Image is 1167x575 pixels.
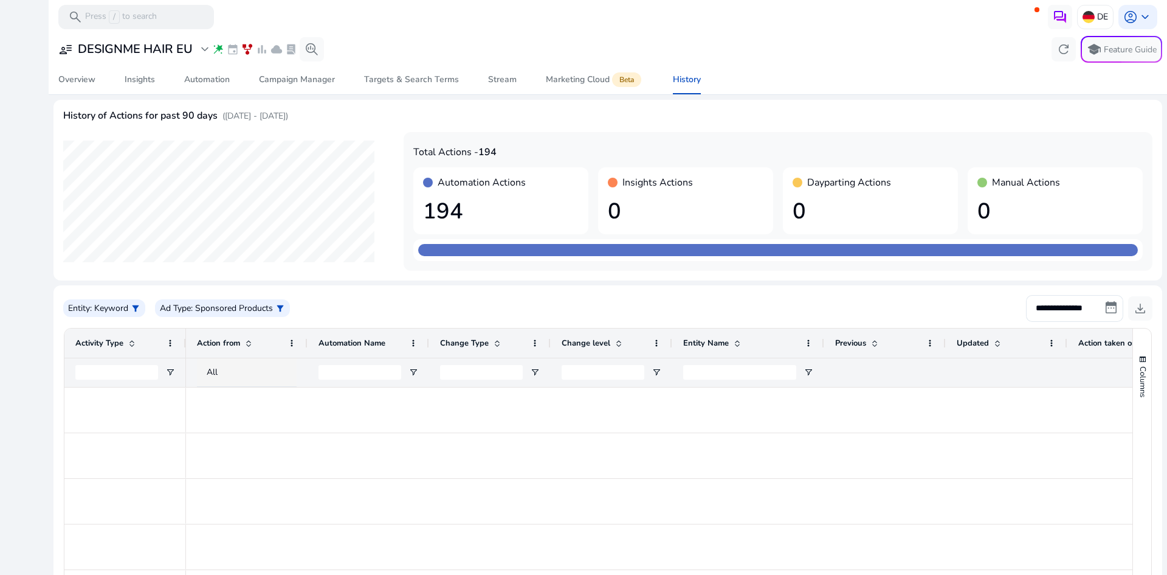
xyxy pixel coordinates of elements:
[1104,44,1157,56] p: Feature Guide
[546,75,644,85] div: Marketing Cloud
[275,304,285,313] span: filter_alt
[58,42,73,57] span: user_attributes
[804,368,813,377] button: Open Filter Menu
[90,302,128,315] p: : Keyword
[184,75,230,84] div: Automation
[673,75,701,84] div: History
[318,338,385,349] span: Automation Name
[478,145,497,159] b: 194
[562,338,610,349] span: Change level
[75,365,158,380] input: Activity Type Filter Input
[530,368,540,377] button: Open Filter Menu
[1056,42,1071,57] span: refresh
[256,43,268,55] span: bar_chart
[652,368,661,377] button: Open Filter Menu
[438,177,526,189] h4: Automation Actions
[131,304,140,313] span: filter_alt
[408,368,418,377] button: Open Filter Menu
[1133,301,1148,316] span: download
[1052,37,1076,61] button: refresh
[165,368,175,377] button: Open Filter Menu
[440,365,523,380] input: Change Type Filter Input
[612,72,641,87] span: Beta
[318,365,401,380] input: Automation Name Filter Input
[191,302,273,315] p: : Sponsored Products
[68,302,90,315] p: Entity
[562,365,644,380] input: Change level Filter Input
[793,198,948,225] h1: 0
[683,338,729,349] span: Entity Name
[1123,10,1138,24] span: account_circle
[1081,36,1162,63] button: schoolFeature Guide
[1087,42,1101,57] span: school
[259,75,335,84] div: Campaign Manager
[608,198,763,225] h1: 0
[78,42,193,57] h3: DESIGNME HAIR EU
[227,43,239,55] span: event
[222,110,288,122] p: ([DATE] - [DATE])
[1083,11,1095,23] img: de.svg
[440,338,489,349] span: Change Type
[197,338,240,349] span: Action from
[488,75,517,84] div: Stream
[1137,366,1148,397] span: Columns
[207,366,218,378] span: All
[285,43,297,55] span: lab_profile
[1128,296,1152,321] button: download
[270,43,283,55] span: cloud
[75,338,123,349] span: Activity Type
[622,177,693,189] h4: Insights Actions
[957,338,989,349] span: Updated
[68,10,83,24] span: search
[241,43,253,55] span: family_history
[1138,10,1152,24] span: keyboard_arrow_down
[807,177,891,189] h4: Dayparting Actions
[125,75,155,84] div: Insights
[58,75,95,84] div: Overview
[109,10,120,24] span: /
[413,147,1143,158] h4: Total Actions -
[1078,338,1137,349] span: Action taken on
[364,75,459,84] div: Targets & Search Terms
[300,37,324,61] button: search_insights
[305,42,319,57] span: search_insights
[423,198,579,225] h1: 194
[1097,6,1108,27] p: DE
[683,365,796,380] input: Entity Name Filter Input
[212,43,224,55] span: wand_stars
[160,302,191,315] p: Ad Type
[835,338,866,349] span: Previous
[992,177,1060,189] h4: Manual Actions
[198,42,212,57] span: expand_more
[977,198,1133,225] h1: 0
[63,110,218,122] h4: History of Actions for past 90 days
[85,10,157,24] p: Press to search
